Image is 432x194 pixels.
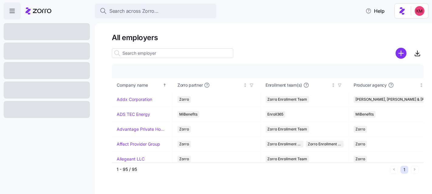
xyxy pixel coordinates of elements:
[365,7,385,15] span: Help
[117,166,388,172] div: 1 - 95 / 95
[267,156,307,162] span: Zorro Enrollment Team
[117,156,145,162] a: Allegeant LLC
[95,4,216,18] button: Search across Zorro...
[177,82,203,88] span: Zorro partner
[267,126,307,133] span: Zorro Enrollment Team
[400,166,408,174] button: 1
[117,141,160,147] a: Affect Provider Group
[261,78,349,92] th: Enrollment team(s)Not sorted
[419,83,423,87] div: Not sorted
[179,96,189,103] span: Zorro
[173,78,261,92] th: Zorro partnerNot sorted
[361,5,389,17] button: Help
[390,166,398,174] button: Previous page
[267,141,302,147] span: Zorro Enrollment Team
[112,48,233,58] input: Search employer
[179,141,189,147] span: Zorro
[112,33,423,42] h1: All employers
[355,126,365,133] span: Zorro
[163,83,167,87] div: Sorted ascending
[243,83,247,87] div: Not sorted
[308,141,342,147] span: Zorro Enrollment Experts
[331,83,335,87] div: Not sorted
[415,6,424,16] img: 8fbd33f679504da1795a6676107ffb9e
[411,166,419,174] button: Next page
[117,126,167,132] a: Advantage Private Home Care
[267,111,283,118] span: Enroll365
[355,111,374,118] span: MiBenefits
[117,96,152,102] a: Addx Corporation
[396,48,406,59] svg: add icon
[117,111,150,117] a: ADS TEC Energy
[179,111,197,118] span: MiBenefits
[117,82,162,88] div: Company name
[266,82,302,88] span: Enrollment team(s)
[267,96,307,103] span: Zorro Enrollment Team
[112,78,173,92] th: Company nameSorted ascending
[109,7,159,15] span: Search across Zorro...
[354,82,387,88] span: Producer agency
[179,156,189,162] span: Zorro
[355,141,365,147] span: Zorro
[355,156,365,162] span: Zorro
[179,126,189,133] span: Zorro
